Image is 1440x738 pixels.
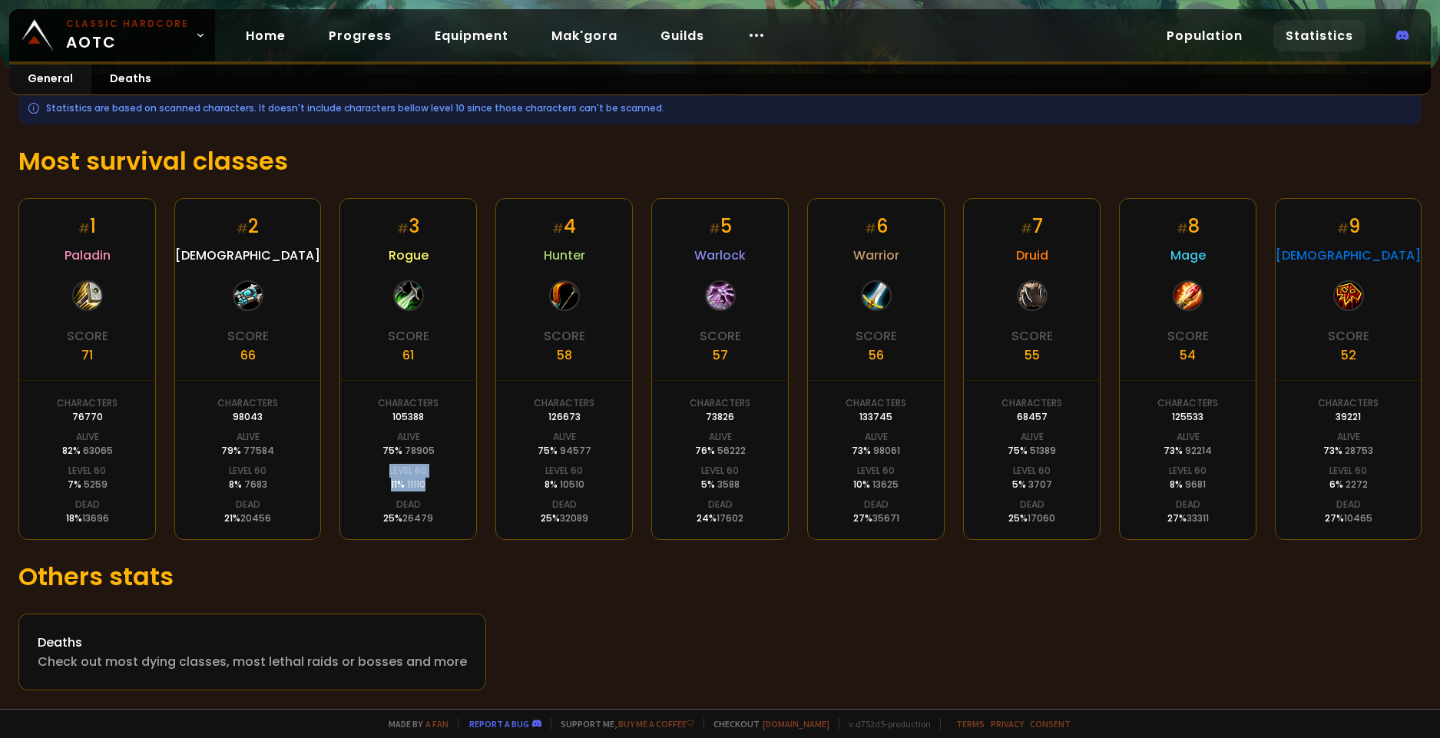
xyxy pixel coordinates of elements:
span: 35671 [872,511,899,525]
div: 4 [552,213,576,240]
a: Statistics [1273,20,1366,51]
small: # [709,220,720,237]
div: Dead [708,498,733,511]
span: Warlock [694,246,746,265]
span: 33311 [1187,511,1209,525]
div: Dead [1336,498,1361,511]
span: 94577 [560,444,591,457]
div: 71 [81,346,93,365]
a: Consent [1030,718,1071,730]
div: Level 60 [701,464,739,478]
span: 63065 [83,444,113,457]
div: Score [388,326,429,346]
a: DeathsCheck out most dying classes, most lethal raids or bosses and more [18,614,486,690]
small: # [1177,220,1188,237]
div: 8 % [229,478,267,491]
div: Alive [553,430,576,444]
span: 3707 [1028,478,1052,491]
div: 3 [397,213,419,240]
a: Report a bug [469,718,529,730]
div: Level 60 [857,464,895,478]
div: 39221 [1336,410,1361,424]
div: Score [1328,326,1369,346]
span: 56222 [717,444,746,457]
span: AOTC [66,17,189,54]
div: Dead [75,498,100,511]
div: 9 [1337,213,1360,240]
span: 28753 [1345,444,1373,457]
span: 17602 [717,511,743,525]
h1: Most survival classes [18,143,1422,180]
div: 27 % [1167,511,1209,525]
div: Level 60 [1329,464,1367,478]
div: 55 [1025,346,1040,365]
span: 5259 [84,478,108,491]
div: Score [856,326,897,346]
div: 1 [78,213,96,240]
small: # [397,220,409,237]
small: # [865,220,876,237]
span: 26479 [402,511,433,525]
span: 32089 [560,511,588,525]
div: 21 % [224,511,271,525]
div: Level 60 [545,464,583,478]
a: [DOMAIN_NAME] [763,718,829,730]
a: Equipment [422,20,521,51]
div: Dead [1020,498,1044,511]
div: Characters [690,396,750,410]
div: Dead [236,498,260,511]
span: [DEMOGRAPHIC_DATA] [1276,246,1421,265]
small: # [1337,220,1349,237]
div: Alive [1021,430,1044,444]
small: Classic Hardcore [66,17,189,31]
a: General [9,65,91,94]
div: Characters [217,396,278,410]
span: 51389 [1030,444,1056,457]
div: 79 % [221,444,274,458]
div: 10 % [853,478,899,491]
span: 77584 [243,444,274,457]
div: 5 % [1012,478,1052,491]
small: # [552,220,564,237]
div: 75 % [1008,444,1056,458]
div: 76770 [72,410,103,424]
div: 57 [713,346,728,365]
span: [DEMOGRAPHIC_DATA] [175,246,320,265]
span: 92214 [1185,444,1212,457]
span: 98061 [873,444,900,457]
div: Alive [865,430,888,444]
span: Made by [379,718,449,730]
div: Dead [552,498,577,511]
a: Progress [316,20,404,51]
div: Characters [534,396,594,410]
div: Statistics are based on scanned characters. It doesn't include characters bellow level 10 since t... [18,92,1422,124]
span: v. d752d5 - production [839,718,931,730]
div: Level 60 [389,464,427,478]
div: 125533 [1172,410,1203,424]
div: Score [67,326,108,346]
div: 126673 [548,410,581,424]
a: Population [1154,20,1255,51]
a: Home [233,20,298,51]
div: Score [227,326,269,346]
span: Druid [1016,246,1048,265]
div: Characters [1318,396,1379,410]
span: Paladin [65,246,111,265]
div: 6 [865,213,888,240]
div: Alive [709,430,732,444]
a: Guilds [648,20,717,51]
div: 25 % [1008,511,1055,525]
div: Alive [397,430,420,444]
div: Dead [396,498,421,511]
div: 2 [237,213,259,240]
div: 7 % [68,478,108,491]
span: Checkout [703,718,829,730]
div: 11 % [391,478,425,491]
div: 98043 [233,410,263,424]
div: Level 60 [1013,464,1051,478]
div: Characters [1157,396,1218,410]
div: Level 60 [1169,464,1207,478]
div: 61 [402,346,414,365]
small: # [78,220,90,237]
small: # [1021,220,1032,237]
